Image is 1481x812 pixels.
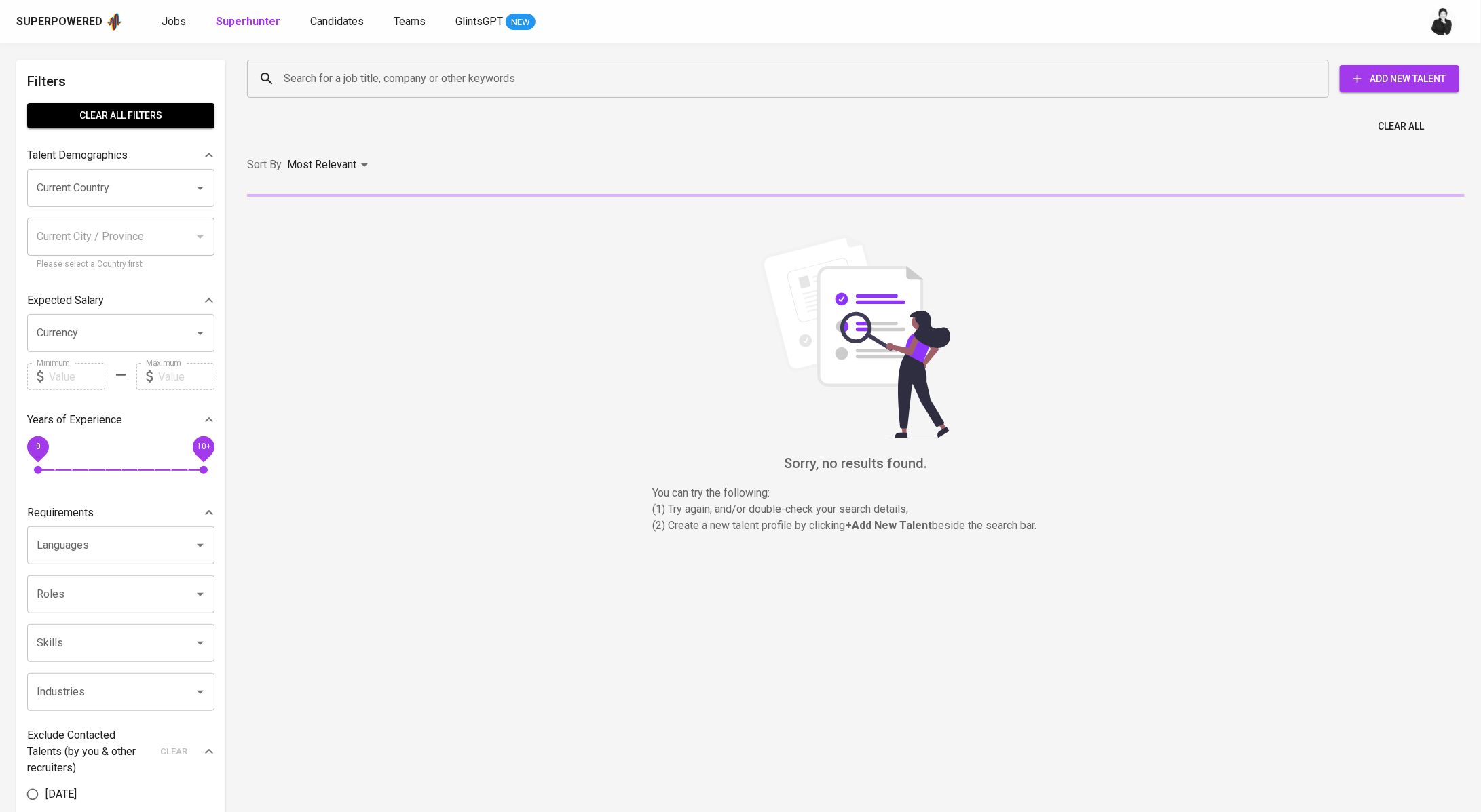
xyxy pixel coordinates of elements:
[845,519,932,532] b: + Add New Talent
[27,505,94,521] p: Requirements
[16,12,124,32] a: Superpoweredapp logo
[27,727,152,776] p: Exclude Contacted Talents (by you & other recruiters)
[27,103,214,128] button: Clear All filters
[27,287,214,314] div: Expected Salary
[162,14,189,31] a: Jobs
[1372,114,1429,139] button: Clear All
[158,363,214,390] input: Value
[37,258,205,271] p: Please select a Country first
[35,442,40,452] span: 0
[506,16,536,29] span: NEW
[754,235,958,438] img: file_searching.svg
[49,363,105,390] input: Value
[162,15,186,28] span: Jobs
[455,14,536,31] a: GlintsGPT NEW
[27,147,128,163] p: Talent Demographics
[191,682,210,701] button: Open
[652,518,1060,534] p: (2) Create a new talent profile by clicking beside the search bar.
[38,107,204,124] span: Clear All filters
[287,157,356,173] p: Most Relevant
[287,153,373,178] div: Most Relevant
[652,501,1060,518] p: (1) Try again, and/or double-check your search details,
[191,585,210,604] button: Open
[27,142,214,169] div: Talent Demographics
[455,15,503,28] span: GlintsGPT
[191,536,210,555] button: Open
[1351,71,1448,88] span: Add New Talent
[247,452,1465,474] h6: Sorry, no results found.
[1429,8,1457,35] img: medwi@glints.com
[652,485,1060,501] p: You can try the following :
[394,14,428,31] a: Teams
[191,178,210,197] button: Open
[394,15,426,28] span: Teams
[45,786,77,803] span: [DATE]
[196,442,210,452] span: 10+
[27,727,214,776] div: Exclude Contacted Talents (by you & other recruiters)clear
[247,157,282,173] p: Sort By
[1340,65,1459,92] button: Add New Talent
[27,406,214,433] div: Years of Experience
[27,499,214,526] div: Requirements
[27,292,104,309] p: Expected Salary
[216,15,280,28] b: Superhunter
[310,15,364,28] span: Candidates
[191,324,210,343] button: Open
[310,14,367,31] a: Candidates
[27,71,214,92] h6: Filters
[191,634,210,653] button: Open
[105,12,124,32] img: app logo
[216,14,283,31] a: Superhunter
[16,14,102,30] div: Superpowered
[1378,118,1424,135] span: Clear All
[27,412,122,428] p: Years of Experience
